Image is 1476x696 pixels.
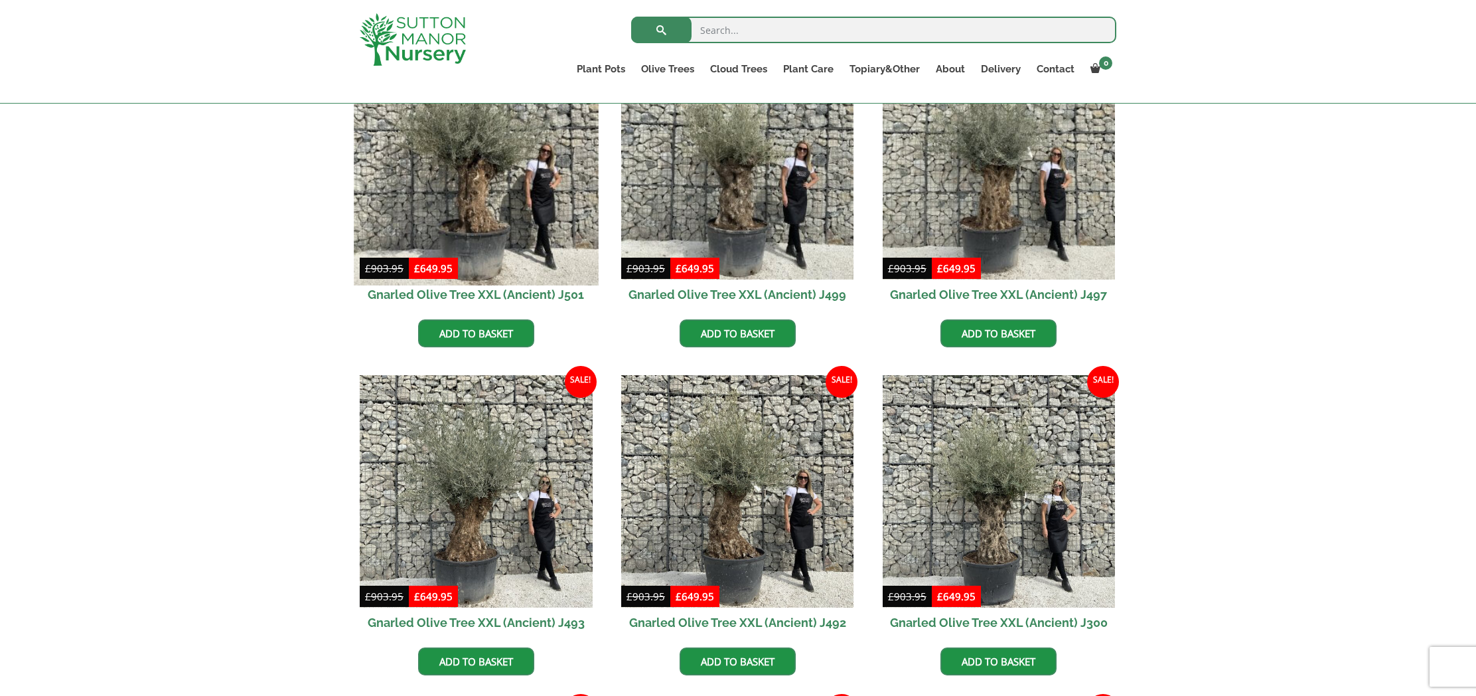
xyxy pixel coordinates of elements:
bdi: 649.95 [676,262,714,275]
a: Add to basket: “Gnarled Olive Tree XXL (Ancient) J499” [680,319,796,347]
a: Sale! Gnarled Olive Tree XXL (Ancient) J499 [621,46,854,309]
h2: Gnarled Olive Tree XXL (Ancient) J499 [621,280,854,309]
bdi: 903.95 [888,262,926,275]
bdi: 649.95 [414,590,453,603]
span: Sale! [826,366,857,398]
img: logo [360,13,466,66]
h2: Gnarled Olive Tree XXL (Ancient) J300 [883,608,1116,638]
bdi: 903.95 [365,262,404,275]
span: £ [888,590,894,603]
bdi: 903.95 [627,590,665,603]
h2: Gnarled Olive Tree XXL (Ancient) J497 [883,280,1116,309]
a: Add to basket: “Gnarled Olive Tree XXL (Ancient) J492” [680,648,796,675]
span: £ [365,590,371,603]
bdi: 649.95 [676,590,714,603]
h2: Gnarled Olive Tree XXL (Ancient) J492 [621,608,854,638]
a: 0 [1082,60,1116,78]
a: Sale! Gnarled Olive Tree XXL (Ancient) J492 [621,375,854,638]
span: £ [627,262,632,275]
a: Cloud Trees [702,60,775,78]
span: £ [676,590,682,603]
a: Plant Pots [569,60,633,78]
bdi: 649.95 [937,590,976,603]
span: £ [627,590,632,603]
img: Gnarled Olive Tree XXL (Ancient) J493 [360,375,593,608]
img: Gnarled Olive Tree XXL (Ancient) J492 [621,375,854,608]
span: £ [937,262,943,275]
bdi: 903.95 [888,590,926,603]
span: £ [937,590,943,603]
a: Topiary&Other [842,60,928,78]
a: Sale! Gnarled Olive Tree XXL (Ancient) J300 [883,375,1116,638]
h2: Gnarled Olive Tree XXL (Ancient) J501 [360,280,593,309]
a: Add to basket: “Gnarled Olive Tree XXL (Ancient) J493” [418,648,534,675]
a: Delivery [973,60,1029,78]
a: Add to basket: “Gnarled Olive Tree XXL (Ancient) J300” [940,648,1057,675]
span: £ [414,262,420,275]
a: Add to basket: “Gnarled Olive Tree XXL (Ancient) J497” [940,319,1057,347]
bdi: 903.95 [365,590,404,603]
span: £ [365,262,371,275]
span: £ [414,590,420,603]
img: Gnarled Olive Tree XXL (Ancient) J501 [354,41,598,285]
a: Olive Trees [633,60,702,78]
bdi: 649.95 [414,262,453,275]
a: Sale! Gnarled Olive Tree XXL (Ancient) J497 [883,46,1116,309]
a: About [928,60,973,78]
span: £ [888,262,894,275]
bdi: 649.95 [937,262,976,275]
img: Gnarled Olive Tree XXL (Ancient) J499 [621,46,854,280]
h2: Gnarled Olive Tree XXL (Ancient) J493 [360,608,593,638]
a: Plant Care [775,60,842,78]
a: Add to basket: “Gnarled Olive Tree XXL (Ancient) J501” [418,319,534,347]
img: Gnarled Olive Tree XXL (Ancient) J497 [883,46,1116,280]
img: Gnarled Olive Tree XXL (Ancient) J300 [883,375,1116,608]
input: Search... [631,17,1116,43]
span: 0 [1099,56,1112,70]
span: £ [676,262,682,275]
a: Sale! Gnarled Olive Tree XXL (Ancient) J493 [360,375,593,638]
span: Sale! [565,366,597,398]
a: Sale! Gnarled Olive Tree XXL (Ancient) J501 [360,46,593,309]
span: Sale! [1087,366,1119,398]
bdi: 903.95 [627,262,665,275]
a: Contact [1029,60,1082,78]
